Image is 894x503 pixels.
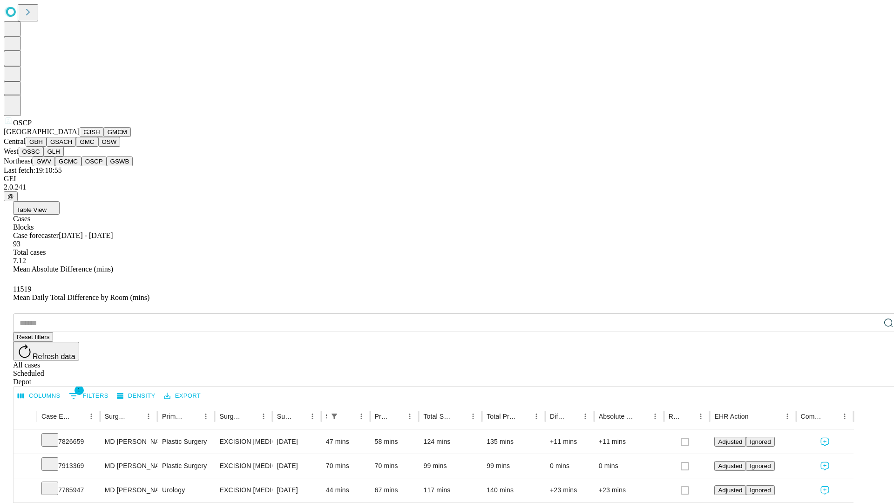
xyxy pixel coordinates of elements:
div: [DATE] [277,478,317,502]
button: Sort [454,410,467,423]
button: OSW [98,137,121,147]
span: Mean Absolute Difference (mins) [13,265,113,273]
div: 58 mins [375,430,414,454]
span: Table View [17,206,47,213]
div: Resolved in EHR [669,413,681,420]
button: GSACH [47,137,76,147]
span: Central [4,137,26,145]
div: 99 mins [487,454,541,478]
button: Select columns [15,389,63,403]
button: Density [115,389,158,403]
span: Ignored [750,462,771,469]
span: Adjusted [718,438,742,445]
div: 117 mins [423,478,477,502]
div: MD [PERSON_NAME] [PERSON_NAME] [105,430,153,454]
button: Menu [467,410,480,423]
button: Ignored [746,461,774,471]
button: Menu [781,410,794,423]
div: 47 mins [326,430,366,454]
button: Sort [186,410,199,423]
button: Expand [18,434,32,450]
button: @ [4,191,18,201]
span: [DATE] - [DATE] [59,231,113,239]
button: Menu [838,410,851,423]
span: West [4,147,19,155]
div: GEI [4,175,890,183]
button: GCMC [55,156,81,166]
span: [GEOGRAPHIC_DATA] [4,128,80,136]
div: Surgery Date [277,413,292,420]
button: Reset filters [13,332,53,342]
div: Difference [550,413,565,420]
div: Total Predicted Duration [487,413,516,420]
button: Sort [244,410,257,423]
span: Northeast [4,157,33,165]
button: Sort [342,410,355,423]
button: Menu [85,410,98,423]
button: Menu [579,410,592,423]
button: Ignored [746,485,774,495]
button: Show filters [328,410,341,423]
div: EXCISION [MEDICAL_DATA] LESION EXCEPT [MEDICAL_DATA] TRUNK ETC 1.1 TO 2.0CM [219,454,267,478]
div: Case Epic Id [41,413,71,420]
button: Expand [18,458,32,475]
div: +11 mins [599,430,659,454]
div: 44 mins [326,478,366,502]
span: 93 [13,240,20,248]
button: GSWB [107,156,133,166]
button: Sort [293,410,306,423]
button: Refresh data [13,342,79,360]
div: Predicted In Room Duration [375,413,390,420]
button: Menu [142,410,155,423]
button: Menu [649,410,662,423]
span: 7.12 [13,257,26,265]
button: Menu [355,410,368,423]
button: Menu [306,410,319,423]
span: Refresh data [33,353,75,360]
div: EHR Action [714,413,748,420]
button: Sort [517,410,530,423]
button: Menu [530,410,543,423]
span: Reset filters [17,333,49,340]
span: Adjusted [718,462,742,469]
span: Last fetch: 19:10:55 [4,166,62,174]
button: Sort [566,410,579,423]
div: Scheduled In Room Duration [326,413,327,420]
button: Table View [13,201,60,215]
div: Surgeon Name [105,413,128,420]
div: Plastic Surgery [162,430,210,454]
span: @ [7,193,14,200]
button: Sort [390,410,403,423]
div: 2.0.241 [4,183,890,191]
div: 70 mins [326,454,366,478]
div: [DATE] [277,454,317,478]
div: +23 mins [550,478,589,502]
button: Menu [403,410,416,423]
div: 7826659 [41,430,95,454]
button: Adjusted [714,437,746,447]
div: +11 mins [550,430,589,454]
button: Sort [750,410,763,423]
div: 140 mins [487,478,541,502]
div: EXCISION [MEDICAL_DATA] LESION EXCEPT [MEDICAL_DATA] SCALP NECK 2.1 TO 3CM [219,430,267,454]
span: OSCP [13,119,32,127]
div: Plastic Surgery [162,454,210,478]
div: +23 mins [599,478,659,502]
div: 0 mins [599,454,659,478]
span: Ignored [750,487,771,494]
div: 0 mins [550,454,589,478]
button: Ignored [746,437,774,447]
div: Total Scheduled Duration [423,413,453,420]
button: Sort [825,410,838,423]
div: Surgery Name [219,413,243,420]
span: Adjusted [718,487,742,494]
span: 1 [74,386,84,395]
span: Total cases [13,248,46,256]
button: Adjusted [714,485,746,495]
div: 70 mins [375,454,414,478]
button: Sort [72,410,85,423]
div: 7913369 [41,454,95,478]
button: Menu [694,410,707,423]
div: 1 active filter [328,410,341,423]
button: Menu [199,410,212,423]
